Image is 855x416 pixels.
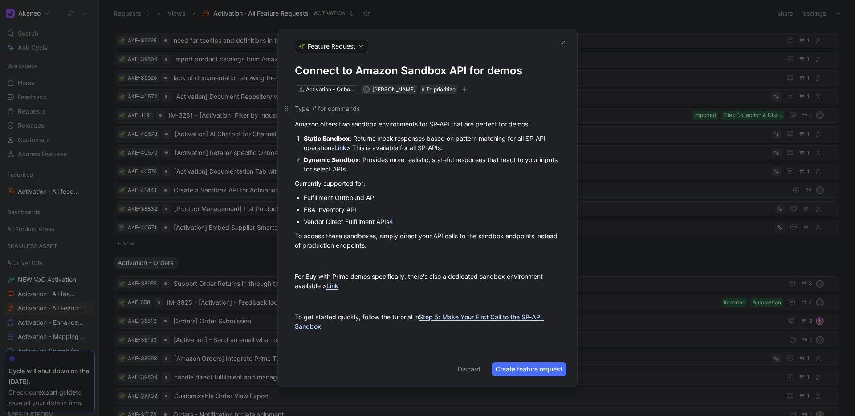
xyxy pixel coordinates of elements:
[304,135,547,151] span: : Returns mock responses based on pattern matching for all SP-API operations
[346,144,443,151] span: > This is available for all SP-APIs.
[420,85,457,94] div: To prioritize
[304,218,389,225] span: Vendor Direct Fulfillment APIs
[295,120,530,128] span: Amazon offers two sandbox environments for SP-API that are perfect for demos:
[304,156,559,173] span: : Provides more realistic, stateful responses that react to your inputs for select APIs.
[492,362,566,376] button: Create feature request
[304,194,376,201] span: Fulfillment Outbound API
[364,87,369,92] div: R
[334,144,346,151] a: Link
[295,313,419,321] span: To get started quickly, follow the tutorial in
[389,218,393,225] a: 4
[306,85,356,94] div: Activation - Onboarding & Discovery
[308,42,355,51] span: Feature Request
[304,156,359,163] span: Dynamic Sandbox
[295,64,560,78] h1: Connect to Amazon Sandbox API for demos
[295,179,365,187] span: Currently supported for:
[295,313,544,330] a: Step 5: Make Your First Call to the SP-API Sandbox
[295,232,559,249] span: To access these sandboxes, simply direct your API calls to the sandbox endpoints instead of produ...
[304,135,350,142] span: Static Sandbox
[426,85,456,94] span: To prioritize
[304,206,356,213] span: FBA Inventory API
[454,362,484,376] button: Discard
[326,282,338,290] a: Link
[372,86,415,93] span: [PERSON_NAME]
[295,273,545,290] span: For Buy with Prime demos specifically, there's also a dedicated sandbox environment available >
[299,43,305,49] img: 🌱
